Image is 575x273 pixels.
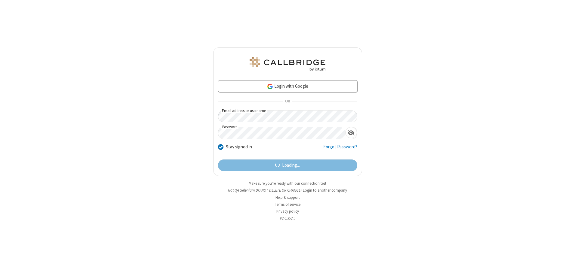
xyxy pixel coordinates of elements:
a: Login with Google [218,80,357,92]
label: Stay signed in [226,144,252,150]
img: QA Selenium DO NOT DELETE OR CHANGE [248,57,327,71]
span: OR [283,97,292,106]
a: Terms of service [275,202,300,207]
div: Show password [345,127,357,138]
input: Email address or username [218,111,357,122]
a: Forgot Password? [323,144,357,155]
button: Loading... [218,159,357,171]
li: v2.6.352.9 [213,215,362,221]
input: Password [218,127,345,139]
a: Privacy policy [276,209,299,214]
button: Login to another company [303,187,347,193]
li: Not QA Selenium DO NOT DELETE OR CHANGE? [213,187,362,193]
img: google-icon.png [267,83,273,90]
a: Make sure you're ready with our connection test [249,181,326,186]
iframe: Chat [560,257,570,269]
span: Loading... [282,162,300,169]
a: Help & support [275,195,300,200]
